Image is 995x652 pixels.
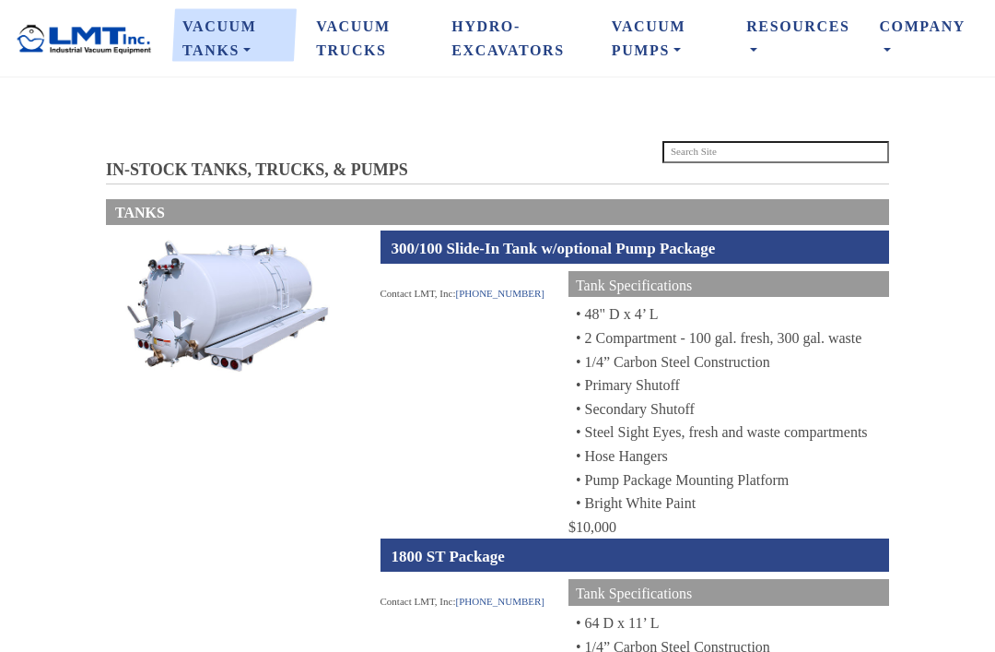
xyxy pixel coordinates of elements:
span: Tank Specifications [576,586,692,601]
span: Contact LMT, Inc: [380,596,545,607]
a: Vacuum Tanks [168,7,301,69]
a: Hydro-Excavators [437,7,596,69]
div: $10,000 [568,516,889,539]
a: [PHONE_NUMBER] [455,596,544,607]
span: Tank Specifications [576,278,692,293]
a: Vacuum Trucks [301,7,437,69]
span: 300/100 Slide-In Tank w/optional Pump Package [392,240,716,257]
span: IN-STOCK TANKS, TRUCKS, & PUMPS [106,160,408,179]
span: TANKS [115,205,165,220]
span: 1800 ST Package [392,548,505,565]
input: Search Site [662,141,890,163]
a: [PHONE_NUMBER] [455,288,544,299]
a: Resources [732,7,864,69]
a: Company [864,7,980,69]
img: Stacks Image 128203 [106,231,349,385]
span: Contact LMT, Inc: [380,288,545,299]
div: • 48" D x 4’ L • 2 Compartment - 100 gal. fresh, 300 gal. waste • 1/4” Carbon Steel Construction ... [568,302,889,515]
a: Vacuum Pumps [597,7,732,69]
img: LMT Inc. [15,23,153,55]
